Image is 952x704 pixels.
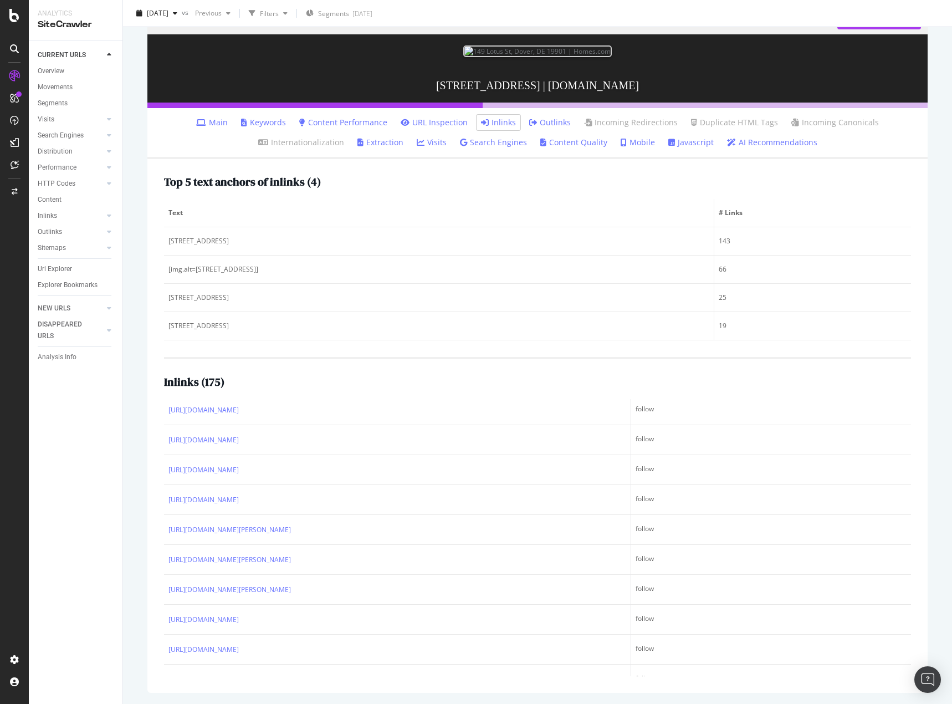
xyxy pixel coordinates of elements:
[540,137,607,148] a: Content Quality
[38,98,68,109] div: Segments
[38,65,64,77] div: Overview
[38,210,57,222] div: Inlinks
[481,117,516,128] a: Inlinks
[38,9,114,18] div: Analytics
[168,644,239,655] a: [URL][DOMAIN_NAME]
[38,49,104,61] a: CURRENT URLS
[38,351,76,363] div: Analysis Info
[38,319,104,342] a: DISAPPEARED URLS
[719,293,907,303] div: 25
[318,9,349,18] span: Segments
[38,81,73,93] div: Movements
[352,9,372,18] div: [DATE]
[38,178,75,190] div: HTTP Codes
[168,614,239,625] a: [URL][DOMAIN_NAME]
[38,351,115,363] a: Analysis Info
[38,18,114,31] div: SiteCrawler
[38,319,94,342] div: DISAPPEARED URLS
[38,226,62,238] div: Outlinks
[914,666,941,693] div: Open Intercom Messenger
[631,485,912,515] td: follow
[38,210,104,222] a: Inlinks
[38,81,115,93] a: Movements
[38,263,72,275] div: Url Explorer
[164,176,321,188] h2: Top 5 text anchors of inlinks ( 4 )
[168,293,709,303] div: [STREET_ADDRESS]
[38,242,66,254] div: Sitemaps
[631,605,912,635] td: follow
[38,98,115,109] a: Segments
[631,635,912,665] td: follow
[168,554,291,565] a: [URL][DOMAIN_NAME][PERSON_NAME]
[38,279,98,291] div: Explorer Bookmarks
[147,8,168,18] span: 2025 Sep. 14th
[258,137,344,148] a: Internationalization
[38,146,73,157] div: Distribution
[417,137,447,148] a: Visits
[38,242,104,254] a: Sitemaps
[401,117,468,128] a: URL Inspection
[147,68,928,103] h3: [STREET_ADDRESS] | [DOMAIN_NAME]
[38,303,104,314] a: NEW URLS
[668,137,714,148] a: Javascript
[244,4,292,22] button: Filters
[727,137,817,148] a: AI Recommendations
[631,455,912,485] td: follow
[168,494,239,506] a: [URL][DOMAIN_NAME]
[460,137,527,148] a: Search Engines
[168,321,709,331] div: [STREET_ADDRESS]
[38,162,76,174] div: Performance
[38,49,86,61] div: CURRENT URLS
[38,146,104,157] a: Distribution
[191,4,235,22] button: Previous
[719,321,907,331] div: 19
[621,137,655,148] a: Mobile
[38,114,104,125] a: Visits
[38,194,62,206] div: Content
[463,45,612,57] img: 149 Lotus St, Dover, DE 19901 | Homes.com
[631,545,912,575] td: follow
[168,405,239,416] a: [URL][DOMAIN_NAME]
[168,236,709,246] div: [STREET_ADDRESS]
[38,279,115,291] a: Explorer Bookmarks
[38,194,115,206] a: Content
[38,178,104,190] a: HTTP Codes
[719,236,907,246] div: 143
[196,117,228,128] a: Main
[299,117,387,128] a: Content Performance
[791,117,879,128] a: Incoming Canonicals
[38,114,54,125] div: Visits
[631,515,912,545] td: follow
[132,4,182,22] button: [DATE]
[38,130,104,141] a: Search Engines
[38,130,84,141] div: Search Engines
[164,376,224,388] h2: Inlinks ( 175 )
[168,208,707,218] span: Text
[168,524,291,535] a: [URL][DOMAIN_NAME][PERSON_NAME]
[719,264,907,274] div: 66
[301,4,377,22] button: Segments[DATE]
[691,117,778,128] a: Duplicate HTML Tags
[38,226,104,238] a: Outlinks
[38,303,70,314] div: NEW URLS
[631,395,912,425] td: follow
[168,674,239,685] a: [URL][DOMAIN_NAME]
[38,263,115,275] a: Url Explorer
[168,584,291,595] a: [URL][DOMAIN_NAME][PERSON_NAME]
[241,117,286,128] a: Keywords
[357,137,403,148] a: Extraction
[38,65,115,77] a: Overview
[529,117,571,128] a: Outlinks
[631,575,912,605] td: follow
[168,465,239,476] a: [URL][DOMAIN_NAME]
[168,435,239,446] a: [URL][DOMAIN_NAME]
[38,162,104,174] a: Performance
[191,8,222,18] span: Previous
[631,425,912,455] td: follow
[168,264,709,274] div: [img.alt=[STREET_ADDRESS]]
[719,208,904,218] span: # Links
[631,665,912,695] td: follow
[260,8,279,18] div: Filters
[584,117,678,128] a: Incoming Redirections
[182,7,191,17] span: vs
